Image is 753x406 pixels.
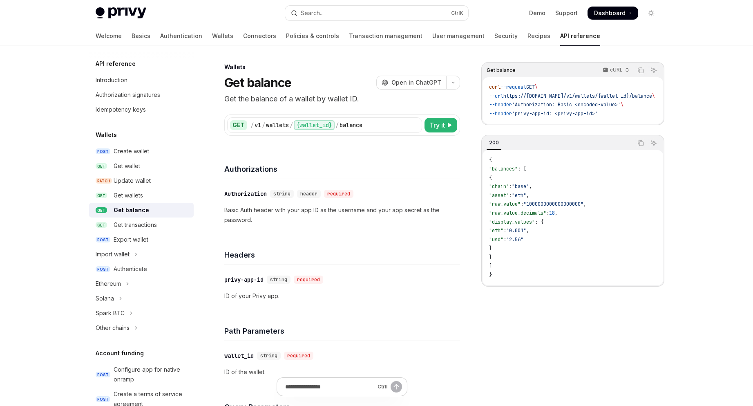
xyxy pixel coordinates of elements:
[89,218,194,232] a: GETGet transactions
[285,6,468,20] button: Open search
[273,191,290,197] span: string
[224,291,460,301] p: ID of your Privy app.
[96,178,112,184] span: PATCH
[114,146,149,156] div: Create wallet
[526,84,535,90] span: GET
[114,205,149,215] div: Get balance
[503,227,506,234] span: :
[487,138,501,148] div: 200
[301,8,324,18] div: Search...
[114,176,151,186] div: Update wallet
[132,26,150,46] a: Basics
[224,164,460,175] h4: Authorizations
[635,65,646,76] button: Copy the contents from the code block
[96,237,110,243] span: POST
[224,205,460,225] p: Basic Auth header with your app ID as the username and your app secret as the password.
[284,352,313,360] div: required
[114,235,148,244] div: Export wallet
[114,161,140,171] div: Get wallet
[270,276,287,283] span: string
[224,325,460,336] h4: Path Parameters
[489,201,521,207] span: "raw_value"
[501,84,526,90] span: --request
[546,210,549,216] span: :
[429,120,445,130] span: Try it
[489,166,518,172] span: "balances"
[648,65,659,76] button: Ask AI
[512,183,529,190] span: "base"
[96,266,110,272] span: POST
[114,264,147,274] div: Authenticate
[610,67,623,73] p: cURL
[230,120,247,130] div: GET
[96,130,117,140] h5: Wallets
[114,191,143,200] div: Get wallets
[255,121,261,129] div: v1
[294,120,335,130] div: {wallet_id}
[432,26,485,46] a: User management
[212,26,233,46] a: Wallets
[560,26,600,46] a: API reference
[114,220,157,230] div: Get transactions
[224,93,460,105] p: Get the balance of a wallet by wallet ID.
[583,201,586,207] span: ,
[645,7,658,20] button: Toggle dark mode
[512,192,526,199] span: "eth"
[523,201,583,207] span: "1000000000000000000"
[340,121,362,129] div: balance
[535,84,538,90] span: \
[529,183,532,190] span: ,
[96,207,107,213] span: GET
[594,9,626,17] span: Dashboard
[89,203,194,218] a: GETGet balance
[89,232,194,247] a: POSTExport wallet
[243,26,276,46] a: Connectors
[224,352,254,360] div: wallet_id
[598,63,633,77] button: cURL
[489,175,492,181] span: {
[286,26,339,46] a: Policies & controls
[512,110,598,117] span: 'privy-app-id: <privy-app-id>'
[391,79,441,87] span: Open in ChatGPT
[535,219,543,225] span: : {
[526,192,529,199] span: ,
[489,101,512,108] span: --header
[509,192,512,199] span: :
[96,105,146,114] div: Idempotency keys
[224,63,460,71] div: Wallets
[335,121,339,129] div: /
[526,227,529,234] span: ,
[250,121,254,129] div: /
[260,352,277,359] span: string
[96,348,144,358] h5: Account funding
[521,201,523,207] span: :
[89,102,194,117] a: Idempotency keys
[489,263,492,269] span: ]
[262,121,265,129] div: /
[487,67,516,74] span: Get balance
[529,9,545,17] a: Demo
[89,321,194,335] button: Toggle Other chains section
[89,173,194,188] a: PATCHUpdate wallet
[89,262,194,276] a: POSTAuthenticate
[425,118,457,132] button: Try it
[489,192,509,199] span: "asset"
[89,247,194,262] button: Toggle Import wallet section
[89,306,194,321] button: Toggle Spark BTC section
[294,276,323,284] div: required
[512,101,621,108] span: 'Authorization: Basic <encoded-value>'
[285,378,374,396] input: Ask a question...
[89,188,194,203] a: GETGet wallets
[555,9,578,17] a: Support
[648,138,659,148] button: Ask AI
[489,93,503,99] span: --url
[224,75,292,90] h1: Get balance
[96,193,107,199] span: GET
[96,308,125,318] div: Spark BTC
[506,236,523,243] span: "2.56"
[489,236,503,243] span: "usd"
[96,279,121,289] div: Ethereum
[224,276,264,284] div: privy-app-id
[588,7,638,20] a: Dashboard
[506,227,526,234] span: "0.001"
